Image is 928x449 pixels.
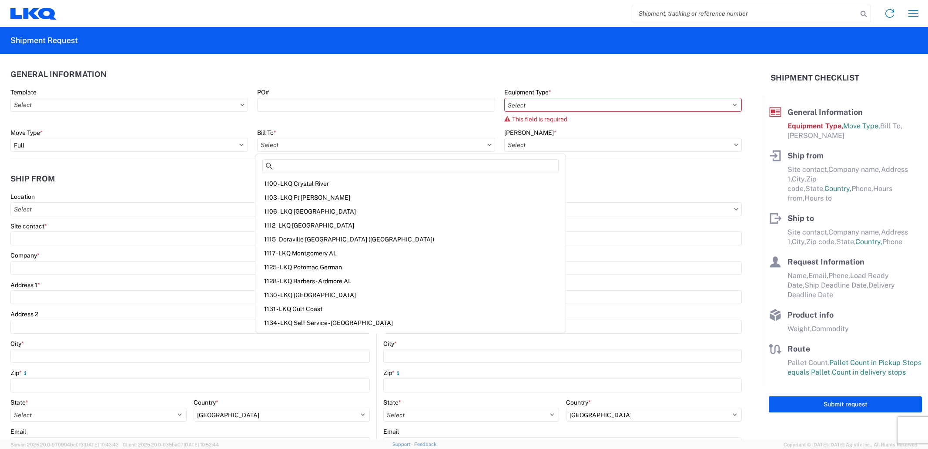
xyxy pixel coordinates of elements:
[806,238,836,246] span: Zip code,
[383,340,397,348] label: City
[855,238,882,246] span: Country,
[792,238,806,246] span: City,
[257,232,564,246] div: 1115 - Doraville [GEOGRAPHIC_DATA] ([GEOGRAPHIC_DATA])
[257,260,564,274] div: 1125 - LKQ Potomac German
[787,122,843,130] span: Equipment Type,
[383,399,401,406] label: State
[257,246,564,260] div: 1117 - LKQ Montgomery AL
[10,222,47,230] label: Site contact
[257,191,564,204] div: 1103 - LKQ Ft [PERSON_NAME]
[769,396,922,412] button: Submit request
[257,330,564,344] div: 1136 - [PERSON_NAME] MS ([PERSON_NAME])
[787,228,828,236] span: Site contact,
[414,442,436,447] a: Feedback
[257,218,564,232] div: 1112 - LKQ [GEOGRAPHIC_DATA]
[392,442,414,447] a: Support
[787,165,828,174] span: Site contact,
[787,271,808,280] span: Name,
[504,138,742,152] input: Select
[10,174,55,183] h2: Ship from
[383,428,399,436] label: Email
[123,442,219,447] span: Client: 2025.20.0-035ba07
[257,129,276,137] label: Bill To
[882,238,902,246] span: Phone
[10,428,26,436] label: Email
[10,88,37,96] label: Template
[504,129,556,137] label: [PERSON_NAME]
[804,281,868,289] span: Ship Deadline Date,
[880,122,902,130] span: Bill To,
[10,399,28,406] label: State
[383,369,402,377] label: Zip
[10,35,78,46] h2: Shipment Request
[10,281,40,289] label: Address 1
[257,302,564,316] div: 1131 - LKQ Gulf Coast
[811,325,849,333] span: Commodity
[787,310,834,319] span: Product info
[787,359,921,376] span: Pallet Count in Pickup Stops equals Pallet Count in delivery stops
[10,202,370,216] input: Select
[828,271,850,280] span: Phone,
[787,359,829,367] span: Pallet Count,
[10,193,35,201] label: Location
[10,369,29,377] label: Zip
[84,442,119,447] span: [DATE] 10:43:43
[787,151,824,160] span: Ship from
[184,442,219,447] span: [DATE] 10:52:44
[828,165,881,174] span: Company name,
[194,399,218,406] label: Country
[787,107,863,117] span: General Information
[566,399,591,406] label: Country
[10,129,43,137] label: Move Type
[824,184,851,193] span: Country,
[843,122,880,130] span: Move Type,
[257,316,564,330] div: 1134 - LKQ Self Service - [GEOGRAPHIC_DATA]
[257,138,495,152] input: Select
[804,194,832,202] span: Hours to
[808,271,828,280] span: Email,
[787,344,810,353] span: Route
[784,441,918,449] span: Copyright © [DATE]-[DATE] Agistix Inc., All Rights Reserved
[10,98,248,112] input: Select
[851,184,873,193] span: Phone,
[805,184,824,193] span: State,
[10,340,24,348] label: City
[792,175,806,183] span: City,
[10,442,119,447] span: Server: 2025.20.0-970904bc0f3
[257,274,564,288] div: 1128 - LKQ Barbers - Ardmore AL
[10,251,40,259] label: Company
[512,116,567,123] span: This field is required
[787,131,844,140] span: [PERSON_NAME]
[504,88,551,96] label: Equipment Type
[257,204,564,218] div: 1106 - LKQ [GEOGRAPHIC_DATA]
[257,288,564,302] div: 1130 - LKQ [GEOGRAPHIC_DATA]
[10,310,38,318] label: Address 2
[632,5,858,22] input: Shipment, tracking or reference number
[257,88,269,96] label: PO#
[787,325,811,333] span: Weight,
[836,238,855,246] span: State,
[787,214,814,223] span: Ship to
[787,257,864,266] span: Request Information
[828,228,881,236] span: Company name,
[10,70,107,79] h2: General Information
[257,177,564,191] div: 1100 - LKQ Crystal River
[771,73,859,83] h2: Shipment Checklist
